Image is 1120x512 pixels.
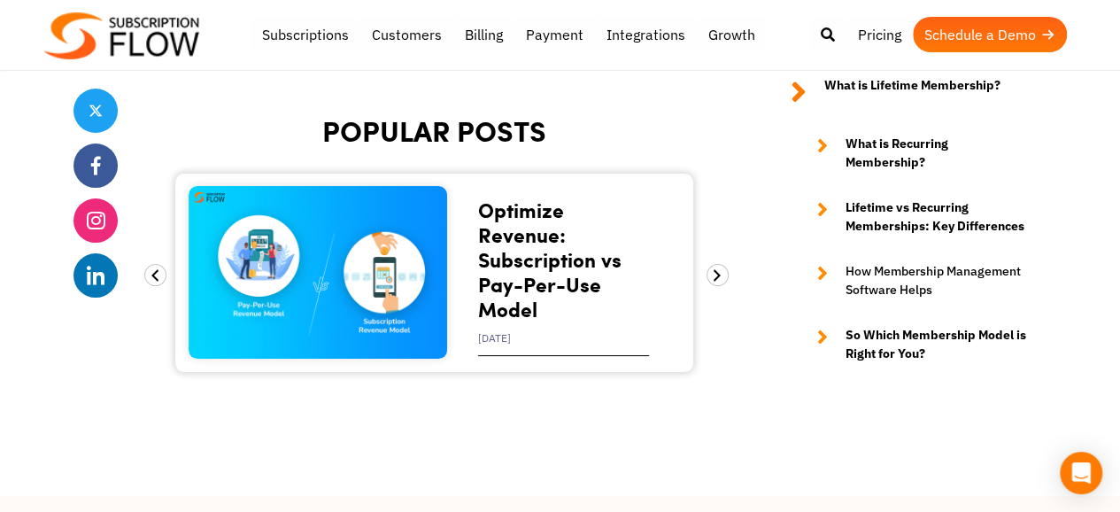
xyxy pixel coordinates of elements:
a: Pricing [846,17,913,52]
a: Schedule a Demo [913,17,1067,52]
a: What is Recurring Membership? [799,135,1030,172]
a: Integrations [595,17,697,52]
strong: So Which Membership Model is Right for You? [846,326,1030,363]
h2: POPULAR POSTS [166,114,702,147]
a: Customers [360,17,453,52]
a: How Membership Management Software Helps [799,262,1030,299]
a: Optimize Revenue: Subscription vs Pay-Per-Use Model [478,195,622,323]
div: [DATE] [478,322,649,356]
strong: Lifetime vs Recurring Memberships: Key Differences [846,198,1030,236]
strong: What is Lifetime Membership? [824,76,1000,108]
strong: What is Recurring Membership? [846,135,1030,172]
a: Growth [697,17,767,52]
a: Payment [514,17,595,52]
a: Subscriptions [251,17,360,52]
img: Subscription vs Pay-Per-Use [189,186,448,359]
a: So Which Membership Model is Right for You? [799,326,1030,363]
img: Subscriptionflow [44,12,199,59]
a: Lifetime vs Recurring Memberships: Key Differences [799,198,1030,236]
a: What is Lifetime Membership? [773,76,1030,108]
div: Open Intercom Messenger [1060,452,1102,494]
a: Billing [453,17,514,52]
